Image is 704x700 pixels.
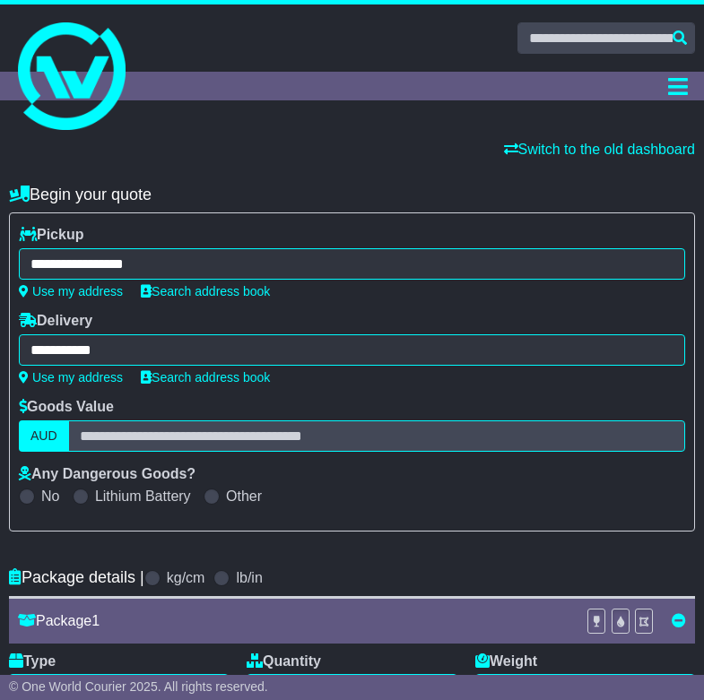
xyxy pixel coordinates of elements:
[95,488,191,505] label: Lithium Battery
[9,612,578,629] div: Package
[9,568,144,587] h4: Package details |
[247,652,321,670] label: Quantity
[19,226,83,243] label: Pickup
[672,613,686,628] a: Remove this item
[9,679,268,694] span: © One World Courier 2025. All rights reserved.
[167,569,205,586] label: kg/cm
[91,613,100,628] span: 1
[9,652,56,670] label: Type
[19,312,92,329] label: Delivery
[19,370,123,385] a: Use my address
[19,284,123,298] a: Use my address
[141,284,270,298] a: Search address book
[226,488,262,505] label: Other
[141,370,270,385] a: Search address book
[41,488,59,505] label: No
[19,398,114,415] label: Goods Value
[236,569,262,586] label: lb/in
[19,465,196,482] label: Any Dangerous Goods?
[660,72,695,100] button: Toggle navigation
[19,420,69,452] label: AUD
[475,652,537,670] label: Weight
[9,186,695,204] h4: Begin your quote
[504,142,695,157] a: Switch to the old dashboard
